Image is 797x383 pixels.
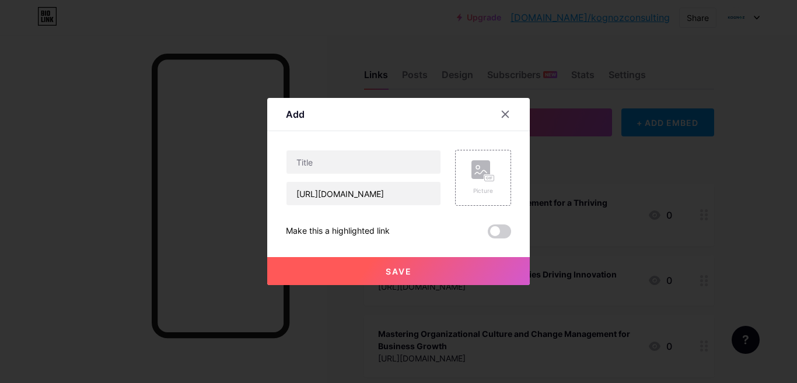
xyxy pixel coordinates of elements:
input: URL [286,182,441,205]
div: Make this a highlighted link [286,224,390,238]
div: Add [286,107,305,121]
div: Picture [471,187,495,195]
span: Save [386,266,412,276]
input: Title [286,150,441,174]
button: Save [267,257,530,285]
